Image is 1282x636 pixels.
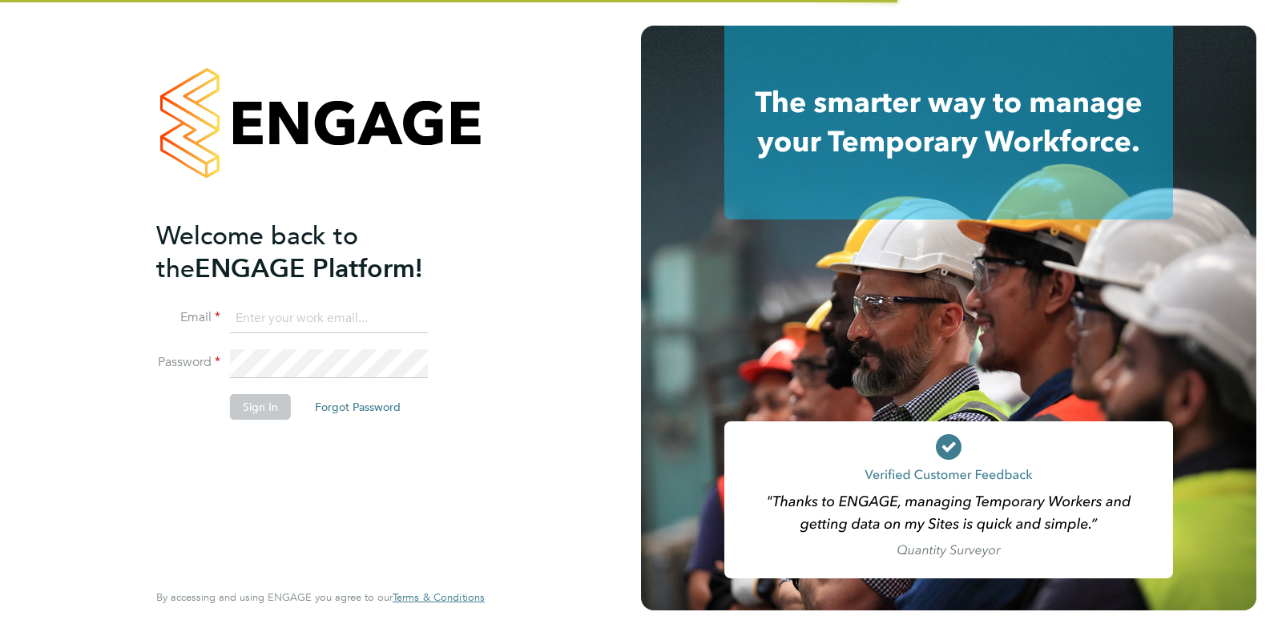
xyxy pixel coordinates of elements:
button: Forgot Password [302,394,413,420]
button: Sign In [230,394,291,420]
span: Terms & Conditions [393,590,485,604]
a: Terms & Conditions [393,591,485,604]
h2: ENGAGE Platform! [156,219,469,285]
label: Password [156,354,220,371]
input: Enter your work email... [230,304,428,333]
span: By accessing and using ENGAGE you agree to our [156,590,485,604]
label: Email [156,309,220,326]
span: Welcome back to the [156,220,358,284]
